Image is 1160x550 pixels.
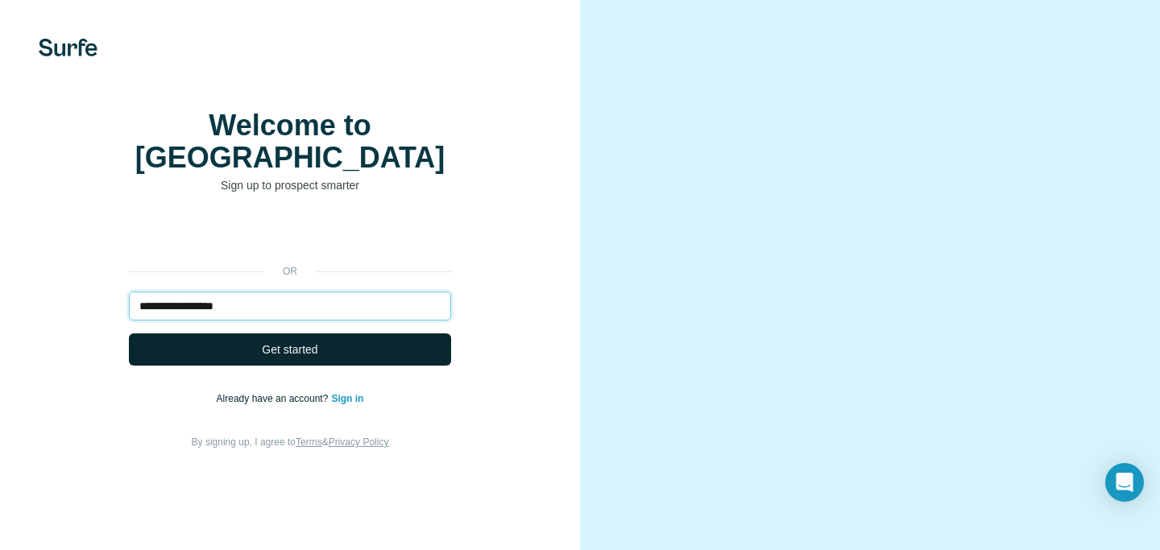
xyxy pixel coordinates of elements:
[39,39,97,56] img: Surfe's logo
[264,264,316,279] p: or
[329,436,389,448] a: Privacy Policy
[262,341,317,358] span: Get started
[129,333,451,366] button: Get started
[296,436,322,448] a: Terms
[121,217,459,253] iframe: Sign in with Google Button
[192,436,389,448] span: By signing up, I agree to &
[1105,463,1144,502] div: Open Intercom Messenger
[217,393,332,404] span: Already have an account?
[129,110,451,174] h1: Welcome to [GEOGRAPHIC_DATA]
[129,177,451,193] p: Sign up to prospect smarter
[331,393,363,404] a: Sign in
